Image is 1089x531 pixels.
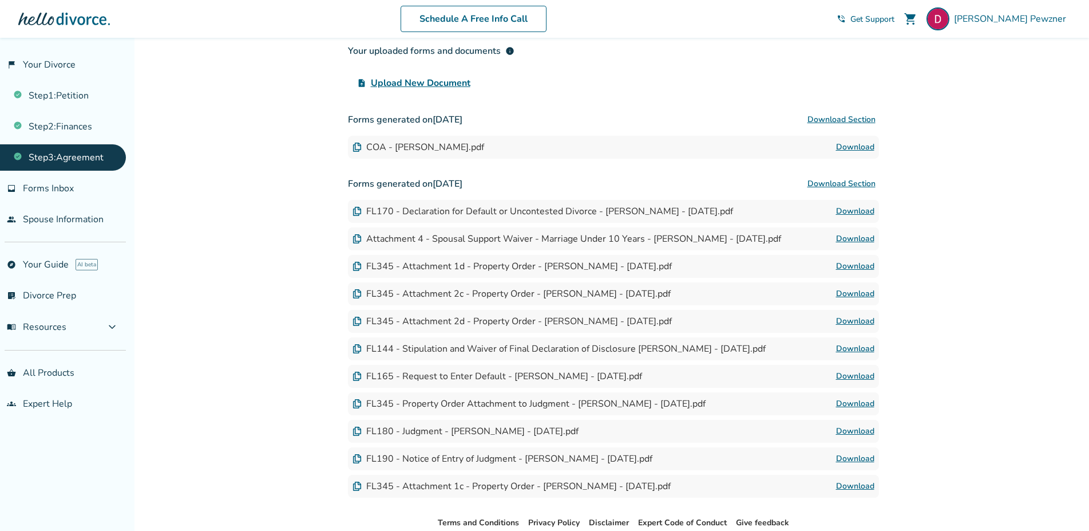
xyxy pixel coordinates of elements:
span: shopping_basket [7,368,16,377]
span: inbox [7,184,16,193]
span: explore [7,260,16,269]
img: Document [353,427,362,436]
div: FL165 - Request to Enter Default - [PERSON_NAME] - [DATE].pdf [353,370,642,383]
span: info [505,46,514,56]
img: Document [353,207,362,216]
img: Document [353,262,362,271]
h3: Forms generated on [DATE] [348,108,879,131]
img: Document [353,372,362,381]
span: flag_2 [7,60,16,69]
span: AI beta [76,259,98,270]
span: expand_more [105,320,119,334]
li: Give feedback [736,516,789,530]
button: Download Section [804,108,879,131]
a: Download [836,140,874,154]
iframe: Chat Widget [1032,476,1089,531]
a: Download [836,232,874,246]
a: Download [836,314,874,328]
img: David Pewzner [926,7,949,30]
span: [PERSON_NAME] Pewzner [954,13,1071,25]
a: Download [836,452,874,466]
span: Resources [7,321,66,333]
img: Document [353,317,362,326]
div: FL144 - Stipulation and Waiver of Final Declaration of Disclosure [PERSON_NAME] - [DATE].pdf [353,343,766,355]
img: Document [353,454,362,463]
a: Download [836,287,874,301]
li: Disclaimer [589,516,629,530]
a: Download [836,204,874,218]
div: FL170 - Declaration for Default or Uncontested Divorce - [PERSON_NAME] - [DATE].pdf [353,205,733,218]
img: Document [353,399,362,408]
div: FL345 - Property Order Attachment to Judgment - [PERSON_NAME] - [DATE].pdf [353,398,706,410]
div: Your uploaded forms and documents [348,44,514,58]
div: Attachment 4 - Spousal Support Waiver - Marriage Under 10 Years - [PERSON_NAME] - [DATE].pdf [353,233,781,245]
a: Schedule A Free Info Call [401,6,547,32]
img: Document [353,482,362,491]
div: FL190 - Notice of Entry of Judgment - [PERSON_NAME] - [DATE].pdf [353,453,652,465]
span: Get Support [850,14,894,25]
span: upload_file [357,78,366,88]
span: people [7,215,16,224]
a: Download [836,397,874,411]
img: Document [353,344,362,353]
span: phone_in_talk [837,14,846,23]
div: FL345 - Attachment 1d - Property Order - [PERSON_NAME] - [DATE].pdf [353,260,672,273]
span: list_alt_check [7,291,16,300]
a: Download [836,342,874,356]
span: Forms Inbox [23,182,74,195]
a: Expert Code of Conduct [638,517,727,528]
span: shopping_cart [904,12,917,26]
a: Download [836,424,874,438]
a: phone_in_talkGet Support [837,14,894,25]
span: Upload New Document [371,76,470,90]
div: FL180 - Judgment - [PERSON_NAME] - [DATE].pdf [353,425,579,438]
img: Document [353,289,362,298]
img: Document [353,234,362,243]
div: FL345 - Attachment 2c - Property Order - [PERSON_NAME] - [DATE].pdf [353,288,671,300]
div: FL345 - Attachment 1c - Property Order - [PERSON_NAME] - [DATE].pdf [353,480,671,493]
span: groups [7,399,16,408]
button: Download Section [804,172,879,195]
a: Download [836,479,874,493]
span: menu_book [7,322,16,332]
div: COA - [PERSON_NAME].pdf [353,141,484,154]
img: Document [353,143,362,152]
a: Download [836,259,874,273]
h3: Forms generated on [DATE] [348,172,879,195]
a: Terms and Conditions [438,517,519,528]
a: Download [836,369,874,383]
a: Privacy Policy [528,517,580,528]
div: FL345 - Attachment 2d - Property Order - [PERSON_NAME] - [DATE].pdf [353,315,672,328]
